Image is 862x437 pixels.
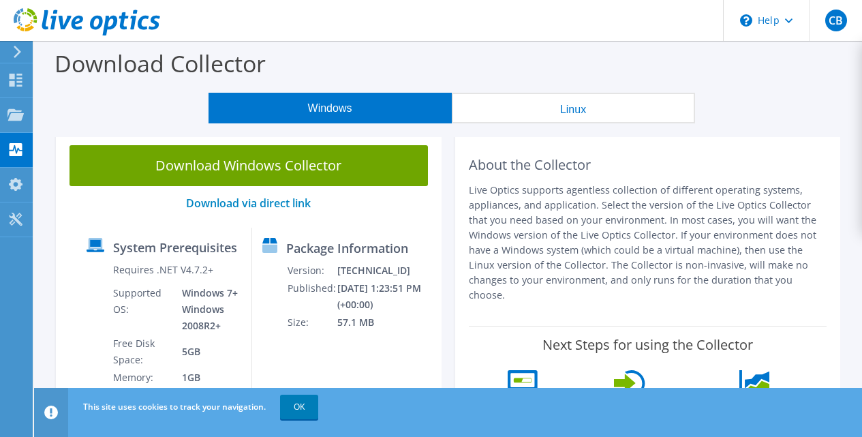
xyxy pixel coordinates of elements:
[209,93,452,123] button: Windows
[55,48,266,79] label: Download Collector
[112,284,172,335] td: Supported OS:
[172,335,241,369] td: 5GB
[469,157,827,173] h2: About the Collector
[287,280,337,314] td: Published:
[287,314,337,331] td: Size:
[740,14,752,27] svg: \n
[186,196,311,211] a: Download via direct link
[337,262,435,280] td: [TECHNICAL_ID]
[542,337,753,353] label: Next Steps for using the Collector
[287,262,337,280] td: Version:
[113,241,237,254] label: System Prerequisites
[825,10,847,31] span: CB
[469,183,827,303] p: Live Optics supports agentless collection of different operating systems, appliances, and applica...
[172,284,241,335] td: Windows 7+ Windows 2008R2+
[83,401,266,412] span: This site uses cookies to track your navigation.
[280,395,318,419] a: OK
[172,387,241,421] td: x64
[172,369,241,387] td: 1GB
[112,369,172,387] td: Memory:
[70,145,428,186] a: Download Windows Collector
[337,314,435,331] td: 57.1 MB
[337,280,435,314] td: [DATE] 1:23:51 PM (+00:00)
[112,387,172,421] td: System Type:
[112,335,172,369] td: Free Disk Space:
[113,263,213,277] label: Requires .NET V4.7.2+
[286,241,408,255] label: Package Information
[452,93,695,123] button: Linux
